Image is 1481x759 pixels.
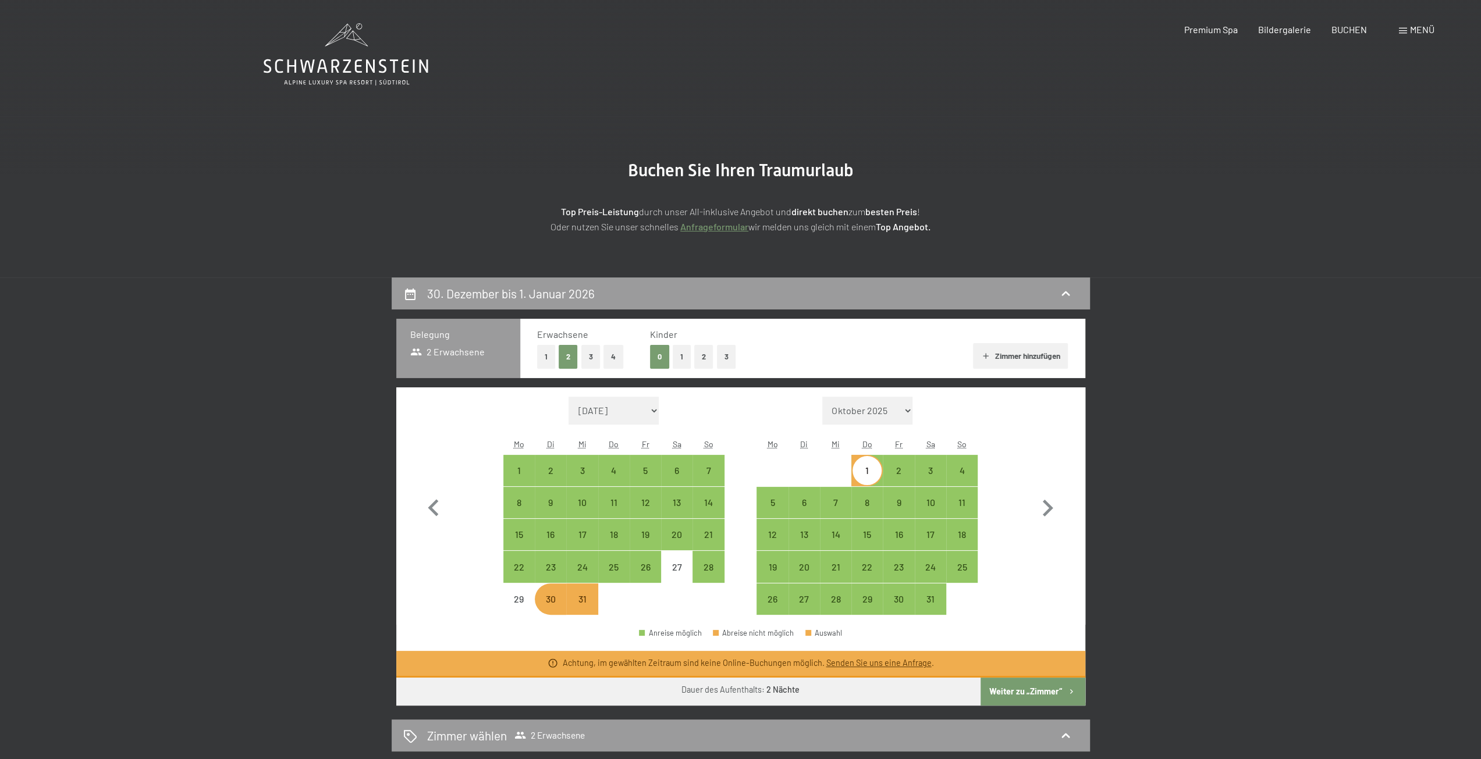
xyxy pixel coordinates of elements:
[884,594,913,623] div: 30
[692,519,724,550] div: Sun Dec 21 2025
[662,498,691,527] div: 13
[630,519,661,550] div: Anreise möglich
[915,551,946,582] div: Anreise möglich
[957,439,967,449] abbr: Sonntag
[598,487,630,518] div: Anreise möglich
[650,329,677,340] span: Kinder
[883,455,914,486] div: Anreise möglich
[884,466,913,495] div: 2
[895,439,903,449] abbr: Freitag
[503,455,535,486] div: Mon Dec 01 2025
[820,519,851,550] div: Anreise möglich
[884,562,913,591] div: 23
[598,487,630,518] div: Thu Dec 11 2025
[661,519,692,550] div: Anreise möglich
[503,519,535,550] div: Mon Dec 15 2025
[946,455,978,486] div: Sun Jan 04 2026
[789,583,820,615] div: Tue Jan 27 2026
[884,530,913,559] div: 16
[916,562,945,591] div: 24
[661,455,692,486] div: Anreise möglich
[631,530,660,559] div: 19
[790,594,819,623] div: 27
[547,439,555,449] abbr: Dienstag
[946,551,978,582] div: Sun Jan 25 2026
[789,551,820,582] div: Anreise möglich
[1031,397,1064,615] button: Nächster Monat
[915,519,946,550] div: Anreise möglich
[535,487,566,518] div: Tue Dec 09 2025
[851,551,883,582] div: Anreise möglich
[536,530,565,559] div: 16
[566,487,598,518] div: Anreise möglich
[559,345,578,369] button: 2
[692,455,724,486] div: Sun Dec 07 2025
[947,530,976,559] div: 18
[883,551,914,582] div: Anreise möglich
[639,629,702,637] div: Anreise möglich
[820,551,851,582] div: Wed Jan 21 2026
[630,551,661,582] div: Fri Dec 26 2025
[1331,24,1367,35] span: BUCHEN
[946,519,978,550] div: Sun Jan 18 2026
[566,551,598,582] div: Anreise möglich
[598,519,630,550] div: Anreise möglich
[410,345,485,358] span: 2 Erwachsene
[566,455,598,486] div: Anreise möglich
[851,583,883,615] div: Anreise möglich
[915,519,946,550] div: Sat Jan 17 2026
[427,727,507,744] h2: Zimmer wählen
[630,551,661,582] div: Anreise möglich
[851,519,883,550] div: Anreise möglich
[567,466,596,495] div: 3
[661,455,692,486] div: Sat Dec 06 2025
[535,519,566,550] div: Anreise möglich
[915,487,946,518] div: Sat Jan 10 2026
[410,328,506,341] h3: Belegung
[767,439,777,449] abbr: Montag
[915,551,946,582] div: Sat Jan 24 2026
[946,519,978,550] div: Anreise möglich
[789,519,820,550] div: Tue Jan 13 2026
[603,345,623,369] button: 4
[916,466,945,495] div: 3
[503,455,535,486] div: Anreise möglich
[694,498,723,527] div: 14
[946,455,978,486] div: Anreise möglich
[790,498,819,527] div: 6
[853,594,882,623] div: 29
[947,466,976,495] div: 4
[947,562,976,591] div: 25
[851,487,883,518] div: Thu Jan 08 2026
[503,583,535,615] div: Anreise nicht möglich
[692,519,724,550] div: Anreise möglich
[789,519,820,550] div: Anreise möglich
[883,583,914,615] div: Anreise möglich
[567,498,596,527] div: 10
[851,519,883,550] div: Thu Jan 15 2026
[661,487,692,518] div: Sat Dec 13 2025
[567,562,596,591] div: 24
[1258,24,1311,35] a: Bildergalerie
[598,519,630,550] div: Thu Dec 18 2025
[757,583,788,615] div: Anreise möglich
[535,487,566,518] div: Anreise möglich
[630,455,661,486] div: Fri Dec 05 2025
[758,562,787,591] div: 19
[661,487,692,518] div: Anreise möglich
[805,629,843,637] div: Auswahl
[946,487,978,518] div: Anreise möglich
[757,519,788,550] div: Mon Jan 12 2026
[567,530,596,559] div: 17
[851,583,883,615] div: Thu Jan 29 2026
[973,343,1068,369] button: Zimmer hinzufügen
[757,551,788,582] div: Mon Jan 19 2026
[853,562,882,591] div: 22
[820,519,851,550] div: Wed Jan 14 2026
[1184,24,1237,35] a: Premium Spa
[599,498,628,527] div: 11
[630,487,661,518] div: Fri Dec 12 2025
[692,455,724,486] div: Anreise möglich
[865,206,917,217] strong: besten Preis
[826,658,931,668] a: Senden Sie uns eine Anfrage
